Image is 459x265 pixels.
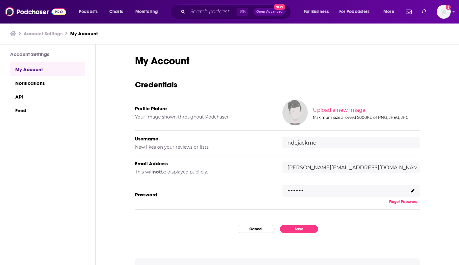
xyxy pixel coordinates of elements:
span: Open Advanced [256,10,283,13]
b: not [153,169,161,175]
span: Logged in as ndejackmo [437,5,451,19]
button: open menu [379,7,402,17]
div: Maximum size allowed 5000Kb of PNG, JPEG, JPG [313,115,418,120]
input: email [282,162,420,173]
a: Show notifications dropdown [419,6,429,17]
button: Open AdvancedNew [253,8,286,16]
span: Charts [109,7,123,16]
h3: Account Settings [10,51,85,57]
button: Cancel [237,225,275,233]
button: open menu [299,7,337,17]
p: .......... [287,184,303,193]
button: Show profile menu [437,5,451,19]
h5: Profile Picture [135,105,272,112]
h5: Password [135,192,272,198]
button: open menu [131,7,166,17]
a: Show notifications dropdown [403,6,414,17]
h1: My Account [135,55,420,67]
button: open menu [74,7,106,17]
span: New [274,4,285,10]
h5: Your image shown throughout Podchaser. [135,114,272,120]
span: Monitoring [135,7,158,16]
input: Search podcasts, credits, & more... [188,7,237,17]
button: Forgot Password [387,199,420,204]
span: ⌘ K [237,8,248,16]
span: More [383,7,394,16]
a: Account Settings [24,31,63,37]
a: Feed [10,103,85,117]
span: Podcasts [79,7,98,16]
button: open menu [335,7,379,17]
h3: Credentials [135,80,420,90]
svg: Add a profile image [446,5,451,10]
h5: This will be displayed publicly. [135,169,272,175]
button: Save [280,225,318,233]
a: Notifications [10,76,85,90]
input: username [282,137,420,148]
div: Search podcasts, credits, & more... [176,4,297,19]
a: My Account [70,31,98,37]
a: Charts [105,7,127,17]
span: For Business [304,7,329,16]
img: Your profile image [282,100,308,125]
img: Podchaser - Follow, Share and Rate Podcasts [5,6,66,18]
a: My Account [10,62,85,76]
h5: New likes on your reviews or lists [135,144,272,150]
h5: Username [135,136,272,142]
h5: Email Address [135,160,272,166]
span: For Podcasters [339,7,370,16]
img: User Profile [437,5,451,19]
a: API [10,90,85,103]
